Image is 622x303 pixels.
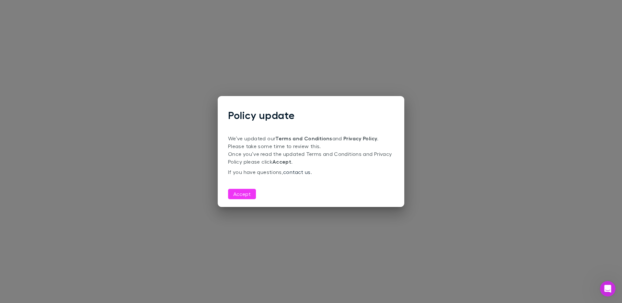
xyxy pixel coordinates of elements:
a: Privacy Policy [343,135,377,142]
a: contact us [283,169,311,175]
a: Terms and Conditions [275,135,332,142]
p: Once you’ve read the updated Terms and Conditions and Privacy Policy please click . [228,150,394,166]
h1: Policy update [228,109,394,121]
p: If you have questions, . [228,168,394,176]
p: We’ve updated our and . Please take some time to review this. [228,135,394,150]
button: Accept [228,189,256,199]
strong: Accept [272,158,291,165]
iframe: Intercom live chat [600,281,616,297]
